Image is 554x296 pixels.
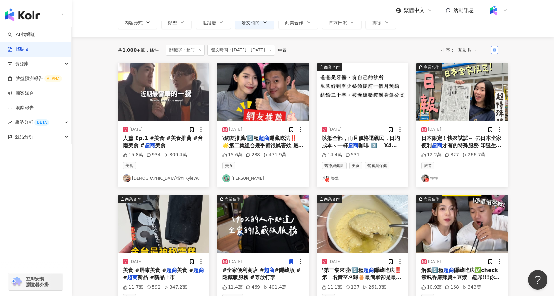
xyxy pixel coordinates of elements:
[10,277,23,287] img: chrome extension
[453,7,474,13] span: 活動訊息
[8,32,35,38] a: searchAI 找網紅
[207,45,275,56] span: 發文時間：[DATE] - [DATE]
[217,195,309,253] img: post-image
[166,267,177,273] mark: 超商
[8,75,62,82] a: 效益預測報告ALPHA
[322,162,347,169] span: 醫療與健康
[432,142,442,148] mark: 超商
[222,174,230,182] img: KOL Avatar
[443,267,454,273] mark: 超商
[263,152,286,158] div: 471.9萬
[458,45,478,55] span: 互動數
[263,284,286,290] div: 401.4萬
[421,267,501,295] span: 隱藏吃法✅check 素飄香麻辣燙+豆漿=超屌!!!你們一定要試試 歡迎大家推薦你心目中第一的「
[123,152,143,158] div: 15.8萬
[317,195,408,253] img: post-image
[278,16,318,29] button: 商業合作
[462,152,485,158] div: 266.7萬
[322,174,403,182] a: KOL Avatar樂擎
[217,63,309,121] img: post-image
[328,127,342,132] div: [DATE]
[217,195,309,253] div: post-image商業合作
[8,273,63,290] a: chrome extension立即安裝 瀏覽器外掛
[441,45,481,55] div: 排序：
[428,259,441,264] div: [DATE]
[416,195,508,253] img: post-image
[363,284,386,290] div: 261.3萬
[278,47,287,53] div: 重置
[222,267,264,273] span: #全家便利商店 #
[125,196,141,202] div: 商業合作
[404,7,425,14] span: 繁體中文
[445,152,459,158] div: 327
[421,267,443,273] span: 解鎖5️⃣種
[8,46,29,53] a: 找貼文
[322,135,400,148] span: 以抵全部，而且價格還親民，日均成本＜一杯
[129,127,143,132] div: [DATE]
[8,90,34,97] a: 商案媒合
[146,284,161,290] div: 592
[421,284,442,290] div: 10.9萬
[424,196,439,202] div: 商業合作
[168,20,177,25] span: 類型
[328,259,342,264] div: [DATE]
[123,174,204,182] a: KOL Avatar[DEMOGRAPHIC_DATA]攝力 KyleWu
[421,174,429,182] img: KOL Avatar
[421,162,434,169] span: 旅遊
[166,45,205,56] span: 關鍵字：超商
[196,16,231,29] button: 追蹤數
[528,270,547,290] iframe: Help Scout Beacon - Open
[365,162,389,169] span: 營養與保健
[177,267,193,273] span: 美食 #
[123,135,203,148] span: 人篇 Ep.1 #美食 #美食推薦 #台南美食 #
[317,63,408,121] img: post-image
[129,259,143,264] div: [DATE]
[462,284,481,290] div: 343萬
[8,120,12,125] span: rise
[193,267,204,273] mark: 超商
[322,174,330,182] img: KOL Avatar
[322,142,397,156] span: 咖啡 3️⃣ 「X4 Lutein
[127,274,138,280] mark: 超商
[125,20,143,25] span: 內容形式
[487,4,500,17] img: Kolr%20app%20icon%20%281%29.png
[365,16,396,29] button: 排除
[235,16,274,29] button: 發文時間
[229,259,242,264] div: [DATE]
[246,152,260,158] div: 288
[372,20,381,25] span: 排除
[424,64,439,71] div: 商業合作
[324,196,340,202] div: 商業合作
[138,274,175,280] span: 新品 #新品上市
[118,195,209,253] img: post-image
[345,284,360,290] div: 137
[222,135,259,141] span: \網友推薦/5️⃣種
[15,130,33,144] span: 競品分析
[118,16,157,29] button: 內容形式
[264,267,274,273] mark: 超商
[118,63,209,121] img: post-image
[155,142,165,148] span: 美食
[145,142,155,148] mark: 超商
[246,284,260,290] div: 469
[225,196,240,202] div: 商業合作
[164,284,187,290] div: 347.2萬
[242,20,260,25] span: 發文時間
[285,20,303,25] span: 商業合作
[345,152,360,158] div: 531
[34,119,49,126] div: BETA
[421,142,503,178] span: 才有的特殊服務 印誕生日新聞✨好酷好有趣～ 大家下次也去玩玩吧！ 感覺當小禮物也適合？！ #日本 #日本旅遊 #日本全家 #誕生日新聞
[26,276,49,288] span: 立即安裝 瀏覽器外掛
[222,284,243,290] div: 11.4萬
[329,20,347,25] span: 官方帳號
[222,174,304,182] a: KOL Avatar[PERSON_NAME]
[15,57,29,71] span: 資源庫
[322,16,362,29] button: 官方帳號
[322,267,363,273] span: \第三集來啦/5️⃣種
[164,152,187,158] div: 309.4萬
[123,267,166,273] span: 美食 #屏東美食 #
[222,162,235,169] span: 美食
[229,127,242,132] div: [DATE]
[416,195,508,253] div: post-image商業合作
